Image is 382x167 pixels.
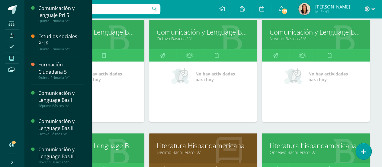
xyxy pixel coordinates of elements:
div: Estudios sociales Pri 5 [38,33,84,47]
a: Noveno Básicos "A" [269,36,362,42]
span: 137 [281,8,288,15]
a: Octavo Básicos "A" [157,36,250,42]
a: Décimo Bachillerato "A" [157,149,250,155]
div: Comunicación y lenguaje Pri 5 [38,5,84,19]
a: Comunicación y lenguaje Pri 5Quinto Primaria "A" [38,5,84,23]
span: No hay actividades para hoy [308,71,348,82]
a: Comunicación y Lenguage Bas ISéptimo Básicos "A" [38,90,84,108]
div: Comunicación y Lenguage Bas III [38,146,84,160]
div: Quinto Primaria "A" [38,47,84,51]
a: Comunicación y Lenguage Bas IIOctavo Básicos "A" [38,118,84,136]
a: Comunicación y Lenguage Bas II [157,27,250,37]
a: Estudios sociales Pri 5Quinto Primaria "A" [38,33,84,51]
span: No hay actividades para hoy [195,71,235,82]
div: Comunicación y Lenguage Bas II [38,118,84,132]
img: no_activities_small.png [284,68,304,86]
img: 28c7fd677c0ff8ace5ab9a34417427e6.png [298,3,310,15]
div: Octavo Básicos "A" [38,132,84,136]
a: Onceavo Bachillerato "A" [269,149,362,155]
a: Formación Ciudadana 5Quinto Primaria "A" [38,61,84,79]
div: Quinto Primaria "A" [38,19,84,23]
div: Formación Ciudadana 5 [38,61,84,75]
a: Literatura Hispanoamericana [157,141,250,150]
a: Literatura hispanoamericana Bach V [269,141,362,150]
span: Mi Perfil [315,9,350,14]
a: Comunicación y Lenguage Bas IIINoveno Básicos "A" [38,146,84,164]
a: Comunicación y Lenguage Bas III [269,27,362,37]
input: Busca un usuario... [28,4,160,14]
div: Noveno Básicos "A" [38,160,84,164]
span: [PERSON_NAME] [315,4,350,10]
img: no_activities_small.png [171,68,191,86]
div: Comunicación y Lenguage Bas I [38,90,84,104]
div: Séptimo Básicos "A" [38,104,84,108]
span: No hay actividades para hoy [82,71,122,82]
div: Quinto Primaria "A" [38,75,84,80]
